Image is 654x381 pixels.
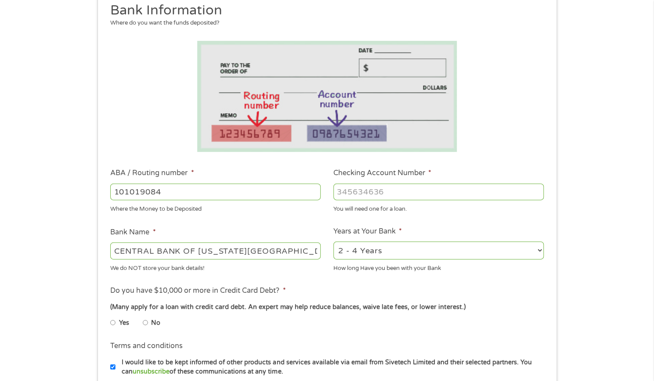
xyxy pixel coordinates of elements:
[133,368,170,375] a: unsubscribe
[110,169,194,178] label: ABA / Routing number
[151,318,160,328] label: No
[110,261,321,273] div: We do NOT store your bank details!
[110,341,183,351] label: Terms and conditions
[333,183,544,200] input: 345634636
[110,183,321,200] input: 263177916
[110,302,543,312] div: (Many apply for a loan with credit card debt. An expert may help reduce balances, waive late fees...
[333,227,402,236] label: Years at Your Bank
[333,169,431,178] label: Checking Account Number
[116,358,546,377] label: I would like to be kept informed of other products and services available via email from Sivetech...
[110,286,285,295] label: Do you have $10,000 or more in Credit Card Debt?
[110,202,321,214] div: Where the Money to be Deposited
[110,228,155,237] label: Bank Name
[333,261,544,273] div: How long Have you been with your Bank
[110,2,537,19] h2: Bank Information
[119,318,129,328] label: Yes
[333,202,544,214] div: You will need one for a loan.
[110,19,537,28] div: Where do you want the funds deposited?
[197,41,457,152] img: Routing number location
